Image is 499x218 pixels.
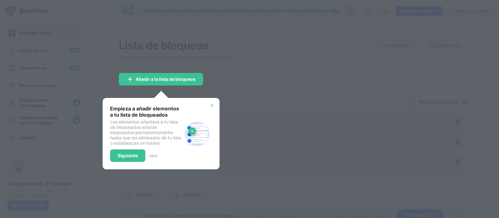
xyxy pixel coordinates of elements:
[151,153,155,158] font: de
[210,103,215,108] img: x-button.svg
[110,119,181,146] font: Los elementos añadidos a tu lista de bloqueados estarán bloqueados permanentemente hasta que los ...
[136,76,196,82] font: Añadir a la lista de bloqueos
[182,119,212,149] img: block-site.svg
[110,105,179,118] font: Empieza a añadir elementos a tu lista de bloqueados
[118,153,138,158] font: Siguiente
[149,153,151,158] font: 1
[155,153,157,158] font: 3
